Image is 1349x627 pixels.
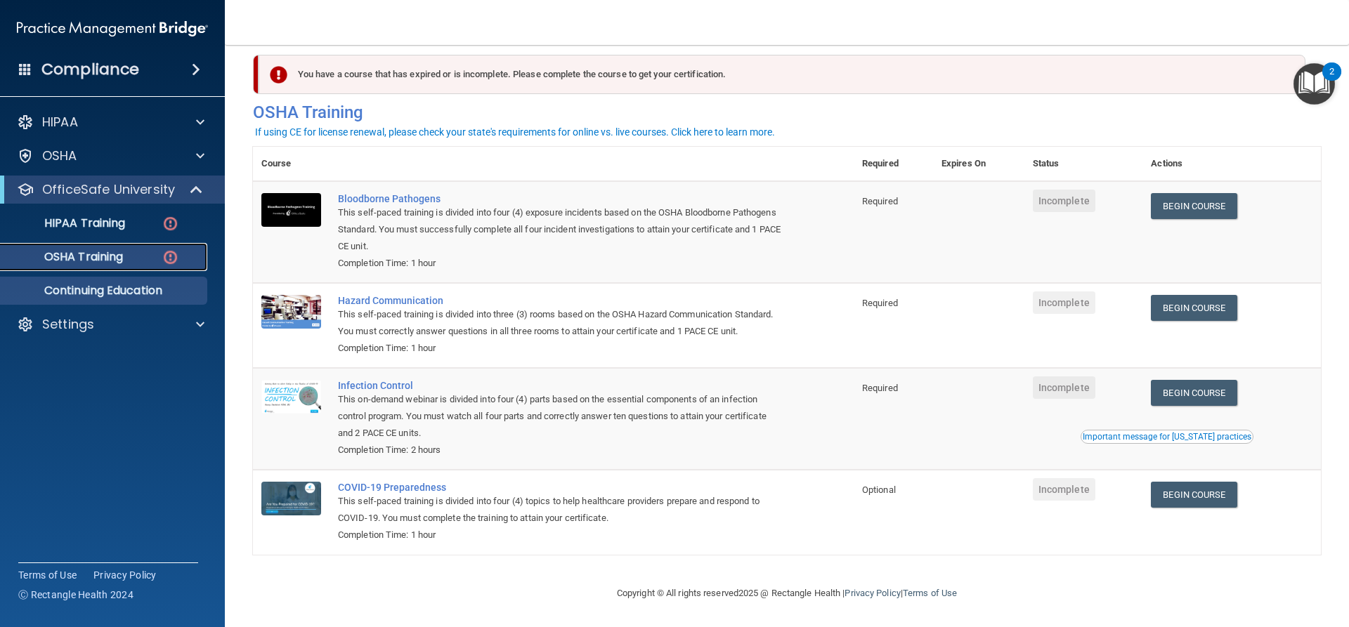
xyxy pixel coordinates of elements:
h4: OSHA Training [253,103,1321,122]
h4: Compliance [41,60,139,79]
button: Open Resource Center, 2 new notifications [1293,63,1335,105]
a: Begin Course [1151,295,1237,321]
th: Required [854,147,933,181]
div: Completion Time: 1 hour [338,255,783,272]
a: HIPAA [17,114,204,131]
span: Incomplete [1033,376,1095,399]
span: Required [862,196,898,206]
a: OfficeSafe University [17,181,204,198]
div: This self-paced training is divided into four (4) exposure incidents based on the OSHA Bloodborne... [338,204,783,255]
p: HIPAA [42,114,78,131]
button: Read this if you are a dental practitioner in the state of CA [1081,430,1253,444]
div: This self-paced training is divided into four (4) topics to help healthcare providers prepare and... [338,493,783,527]
th: Course [253,147,330,181]
a: OSHA [17,147,204,164]
div: Completion Time: 1 hour [338,527,783,543]
div: This on-demand webinar is divided into four (4) parts based on the essential components of an inf... [338,391,783,442]
span: Optional [862,484,896,495]
a: Begin Course [1151,380,1237,406]
a: Begin Course [1151,193,1237,219]
th: Expires On [933,147,1024,181]
div: Completion Time: 1 hour [338,340,783,357]
img: exclamation-circle-solid-danger.72ef9ffc.png [270,66,287,84]
img: danger-circle.6113f641.png [162,215,179,232]
span: Incomplete [1033,478,1095,501]
a: Terms of Use [903,588,957,598]
a: Terms of Use [18,568,77,582]
div: Copyright © All rights reserved 2025 @ Rectangle Health | | [530,571,1043,616]
a: Hazard Communication [338,295,783,306]
a: Infection Control [338,380,783,391]
a: Bloodborne Pathogens [338,193,783,204]
a: Privacy Policy [845,588,900,598]
p: HIPAA Training [9,216,125,230]
a: COVID-19 Preparedness [338,482,783,493]
a: Privacy Policy [93,568,157,582]
p: Continuing Education [9,284,201,298]
iframe: Drift Widget Chat Controller [1106,527,1332,583]
p: Settings [42,316,94,333]
img: danger-circle.6113f641.png [162,249,179,266]
img: PMB logo [17,15,208,43]
span: Required [862,298,898,308]
th: Actions [1142,147,1321,181]
span: Ⓒ Rectangle Health 2024 [18,588,133,602]
span: Incomplete [1033,291,1095,314]
p: OfficeSafe University [42,181,175,198]
span: Required [862,383,898,393]
div: 2 [1329,72,1334,90]
a: Settings [17,316,204,333]
a: Begin Course [1151,482,1237,508]
th: Status [1024,147,1143,181]
p: OSHA [42,147,77,164]
div: This self-paced training is divided into three (3) rooms based on the OSHA Hazard Communication S... [338,306,783,340]
div: Completion Time: 2 hours [338,442,783,458]
p: OSHA Training [9,250,123,264]
div: Important message for [US_STATE] practices [1083,433,1251,441]
button: If using CE for license renewal, please check your state's requirements for online vs. live cours... [253,125,777,139]
span: Incomplete [1033,190,1095,212]
div: If using CE for license renewal, please check your state's requirements for online vs. live cours... [255,127,775,137]
div: You have a course that has expired or is incomplete. Please complete the course to get your certi... [259,55,1305,94]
